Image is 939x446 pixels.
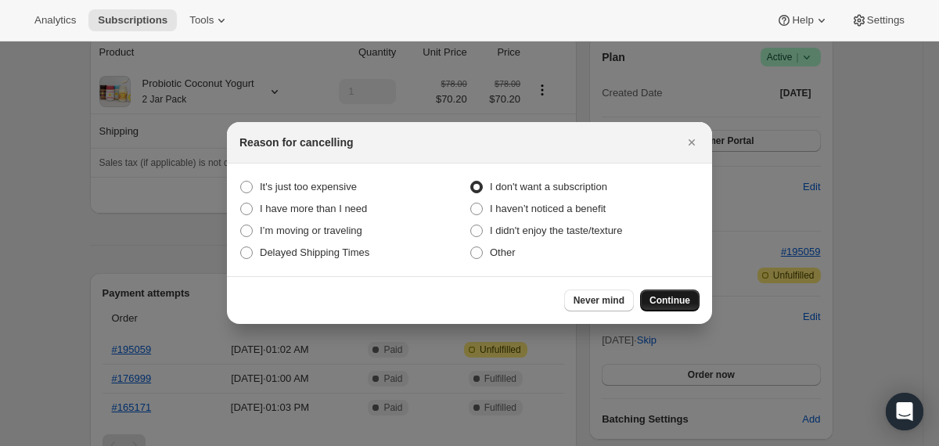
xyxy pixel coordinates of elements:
[792,14,813,27] span: Help
[98,14,167,27] span: Subscriptions
[490,203,606,214] span: I haven’t noticed a benefit
[34,14,76,27] span: Analytics
[767,9,838,31] button: Help
[180,9,239,31] button: Tools
[260,225,362,236] span: I’m moving or traveling
[25,9,85,31] button: Analytics
[490,181,607,192] span: I don't want a subscription
[886,393,923,430] div: Open Intercom Messenger
[490,225,622,236] span: I didn't enjoy the taste/texture
[239,135,353,150] h2: Reason for cancelling
[640,290,700,311] button: Continue
[842,9,914,31] button: Settings
[260,203,367,214] span: I have more than I need
[490,246,516,258] span: Other
[189,14,214,27] span: Tools
[260,181,357,192] span: It's just too expensive
[564,290,634,311] button: Never mind
[574,294,624,307] span: Never mind
[88,9,177,31] button: Subscriptions
[260,246,369,258] span: Delayed Shipping Times
[681,131,703,153] button: Close
[649,294,690,307] span: Continue
[867,14,905,27] span: Settings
